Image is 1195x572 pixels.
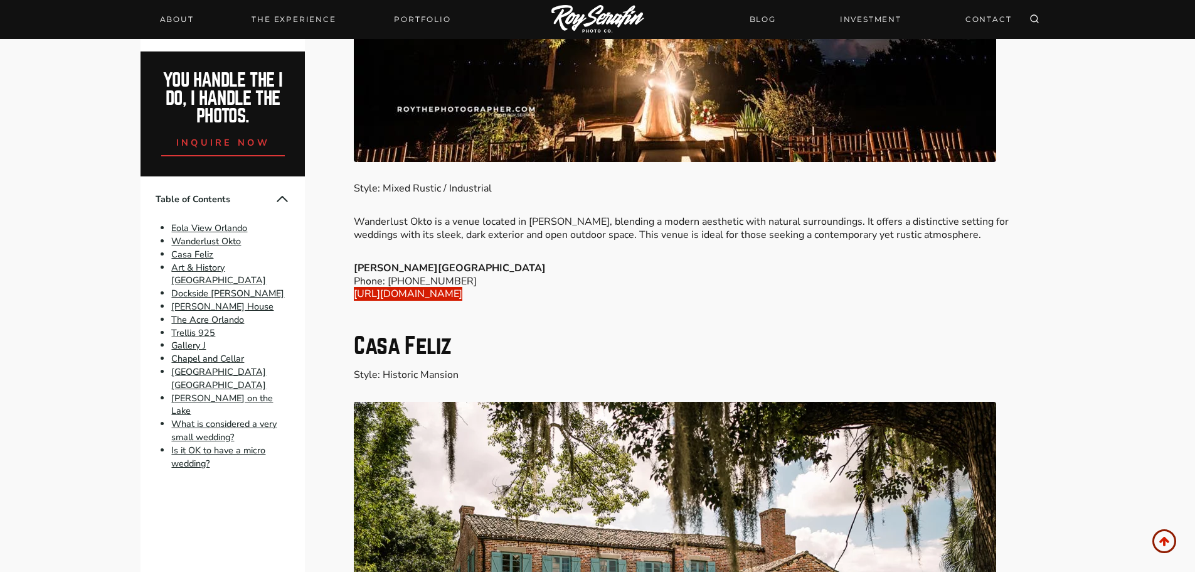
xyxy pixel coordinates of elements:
a: Scroll to top [1152,529,1176,553]
p: Wanderlust Okto is a venue located in [PERSON_NAME], blending a modern aesthetic with natural sur... [354,215,1041,242]
a: The Acre Orlando [171,313,244,326]
a: BLOG [742,8,783,30]
a: Is it OK to have a micro wedding? [171,444,265,470]
img: Logo of Roy Serafin Photo Co., featuring stylized text in white on a light background, representi... [551,5,644,35]
nav: Secondary Navigation [742,8,1019,30]
a: [PERSON_NAME] House [171,300,274,313]
a: Art & History [GEOGRAPHIC_DATA] [171,261,266,287]
a: Chapel and Cellar [171,352,244,365]
a: About [152,11,201,28]
a: Trellis 925 [171,326,215,339]
button: Collapse Table of Contents [275,192,290,207]
p: Style: Mixed Rustic / Industrial [354,182,1041,195]
a: Casa Feliz [171,248,213,261]
span: Table of Contents [156,193,275,206]
p: Phone: [PHONE_NUMBER] [354,262,1041,301]
p: Style: Historic Mansion [354,369,1041,382]
span: inquire now [176,136,270,149]
a: inquire now [161,126,285,156]
a: Portfolio [386,11,458,28]
a: Eola View Orlando [171,222,247,234]
a: [PERSON_NAME] on the Lake [171,392,273,418]
a: INVESTMENT [832,8,909,30]
h2: Casa Feliz [354,335,1041,357]
a: What is considered a very small wedding? [171,418,277,443]
h2: You handle the i do, I handle the photos. [154,72,292,126]
a: CONTACT [958,8,1019,30]
nav: Primary Navigation [152,11,459,28]
strong: [PERSON_NAME][GEOGRAPHIC_DATA] [354,261,546,275]
a: THE EXPERIENCE [244,11,343,28]
a: Wanderlust Okto [171,235,241,247]
nav: Table of Contents [141,176,305,485]
a: Gallery J [171,340,206,352]
a: [URL][DOMAIN_NAME] [354,287,462,301]
button: View Search Form [1026,11,1043,28]
a: [GEOGRAPHIC_DATA] [GEOGRAPHIC_DATA] [171,365,266,391]
a: Dockside [PERSON_NAME] [171,287,284,299]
